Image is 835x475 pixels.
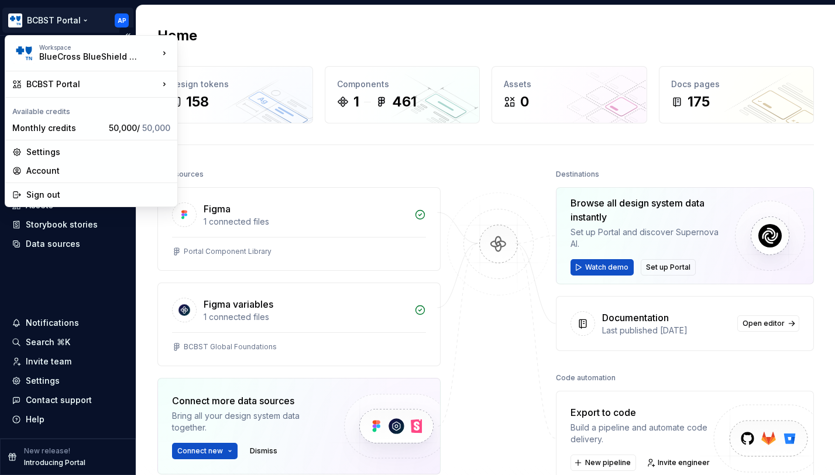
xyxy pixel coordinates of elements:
span: 50,000 / [109,123,170,133]
div: Monthly credits [12,122,104,134]
span: 50,000 [142,123,170,133]
div: Settings [26,146,170,158]
div: BlueCross BlueShield of [US_STATE] [39,51,139,63]
img: b44e7a6b-69a5-43df-ae42-963d7259159b.png [13,43,35,64]
div: BCBST Portal [26,78,159,90]
div: Available credits [8,100,175,119]
div: Workspace [39,44,159,51]
div: Sign out [26,189,170,201]
div: Account [26,165,170,177]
